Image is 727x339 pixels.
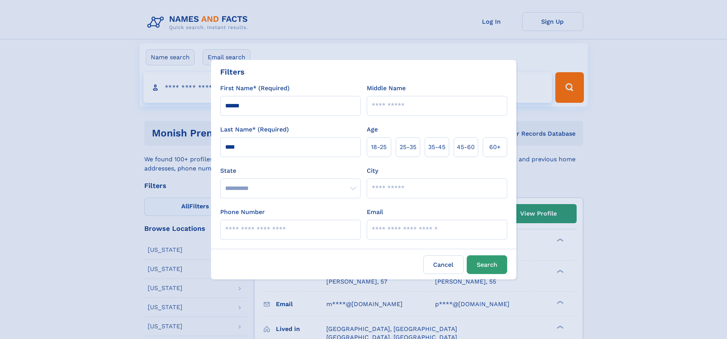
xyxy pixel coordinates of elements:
[367,208,383,217] label: Email
[367,84,406,93] label: Middle Name
[367,166,378,175] label: City
[423,255,464,274] label: Cancel
[220,125,289,134] label: Last Name* (Required)
[400,143,416,152] span: 25‑35
[467,255,507,274] button: Search
[457,143,475,152] span: 45‑60
[428,143,445,152] span: 35‑45
[220,166,361,175] label: State
[220,84,290,93] label: First Name* (Required)
[220,208,265,217] label: Phone Number
[371,143,387,152] span: 18‑25
[220,66,245,78] div: Filters
[367,125,378,134] label: Age
[489,143,501,152] span: 60+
